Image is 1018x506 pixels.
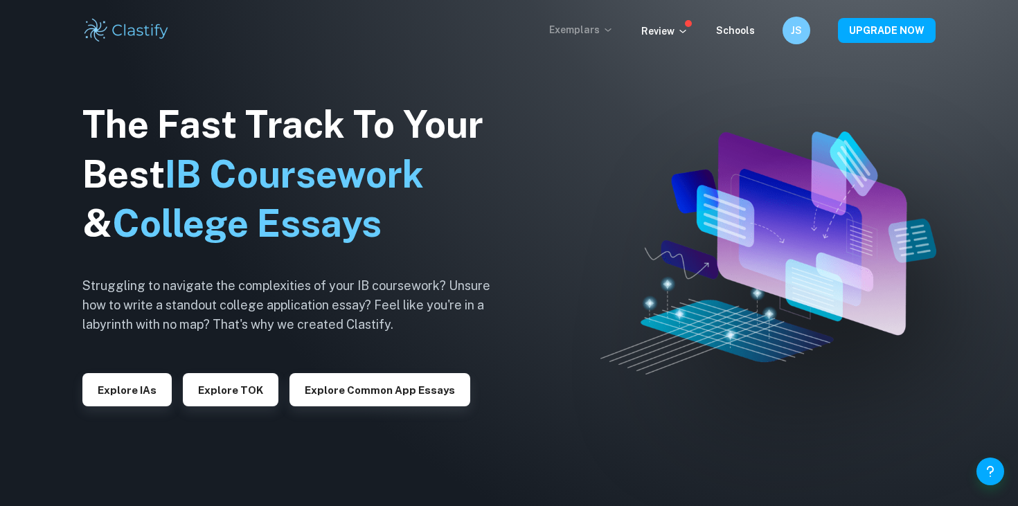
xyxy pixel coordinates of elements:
h1: The Fast Track To Your Best & [82,100,512,249]
span: College Essays [112,201,382,245]
p: Exemplars [549,22,614,37]
button: UPGRADE NOW [838,18,936,43]
h6: JS [789,23,805,38]
a: Explore Common App essays [289,383,470,396]
button: Explore IAs [82,373,172,406]
p: Review [641,24,688,39]
button: Help and Feedback [976,458,1004,485]
a: Schools [716,25,755,36]
button: Explore TOK [183,373,278,406]
h6: Struggling to navigate the complexities of your IB coursework? Unsure how to write a standout col... [82,276,512,334]
a: Explore TOK [183,383,278,396]
span: IB Coursework [165,152,424,196]
button: Explore Common App essays [289,373,470,406]
button: JS [783,17,810,44]
a: Explore IAs [82,383,172,396]
img: Clastify logo [82,17,170,44]
img: Clastify hero [600,132,936,374]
